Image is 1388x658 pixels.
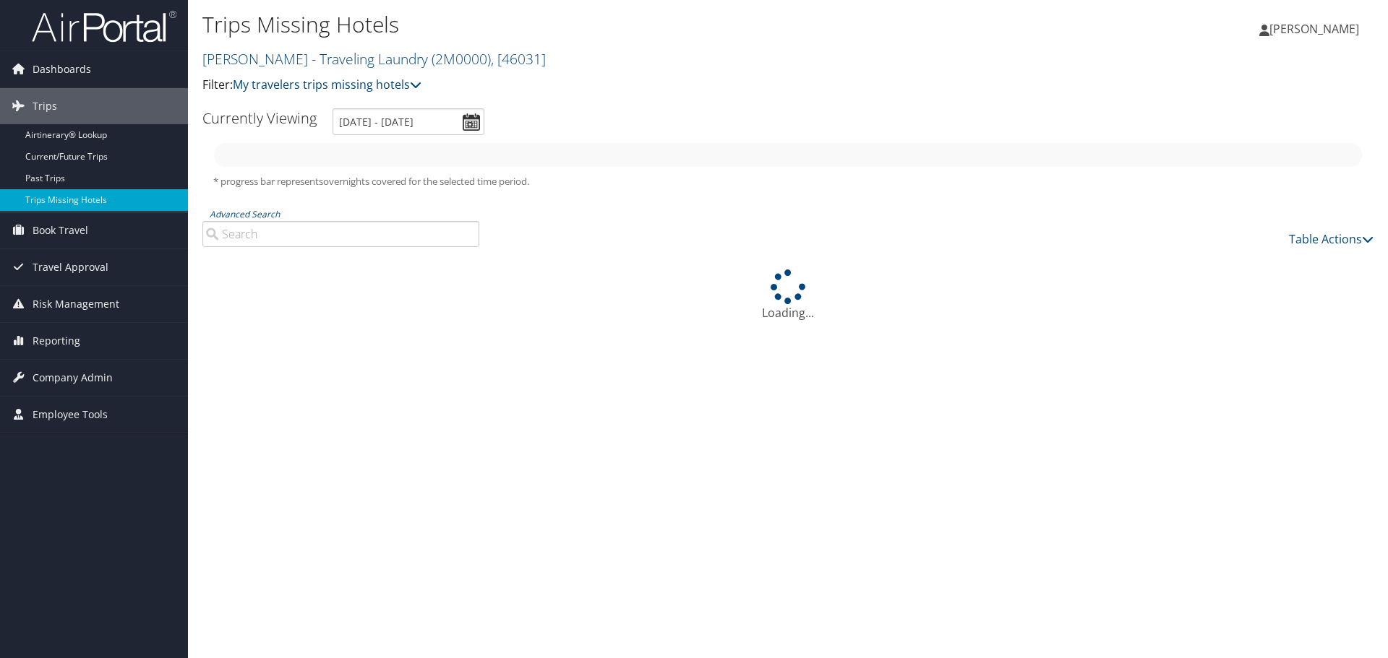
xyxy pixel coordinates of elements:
[1289,231,1374,247] a: Table Actions
[491,49,546,69] span: , [ 46031 ]
[202,108,317,128] h3: Currently Viewing
[33,51,91,87] span: Dashboards
[33,286,119,322] span: Risk Management
[33,323,80,359] span: Reporting
[33,249,108,285] span: Travel Approval
[202,269,1374,321] div: Loading...
[1259,7,1374,51] a: [PERSON_NAME]
[432,49,491,69] span: ( 2M0000 )
[32,9,176,43] img: airportal-logo.png
[33,88,57,124] span: Trips
[202,49,546,69] a: [PERSON_NAME] - Traveling Laundry
[1269,21,1359,37] span: [PERSON_NAME]
[33,397,108,433] span: Employee Tools
[233,77,421,92] a: My travelers trips missing hotels
[333,108,484,135] input: [DATE] - [DATE]
[33,360,113,396] span: Company Admin
[213,175,1363,189] h5: * progress bar represents overnights covered for the selected time period.
[202,221,479,247] input: Advanced Search
[210,208,280,220] a: Advanced Search
[202,76,983,95] p: Filter:
[202,9,983,40] h1: Trips Missing Hotels
[33,212,88,248] span: Book Travel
